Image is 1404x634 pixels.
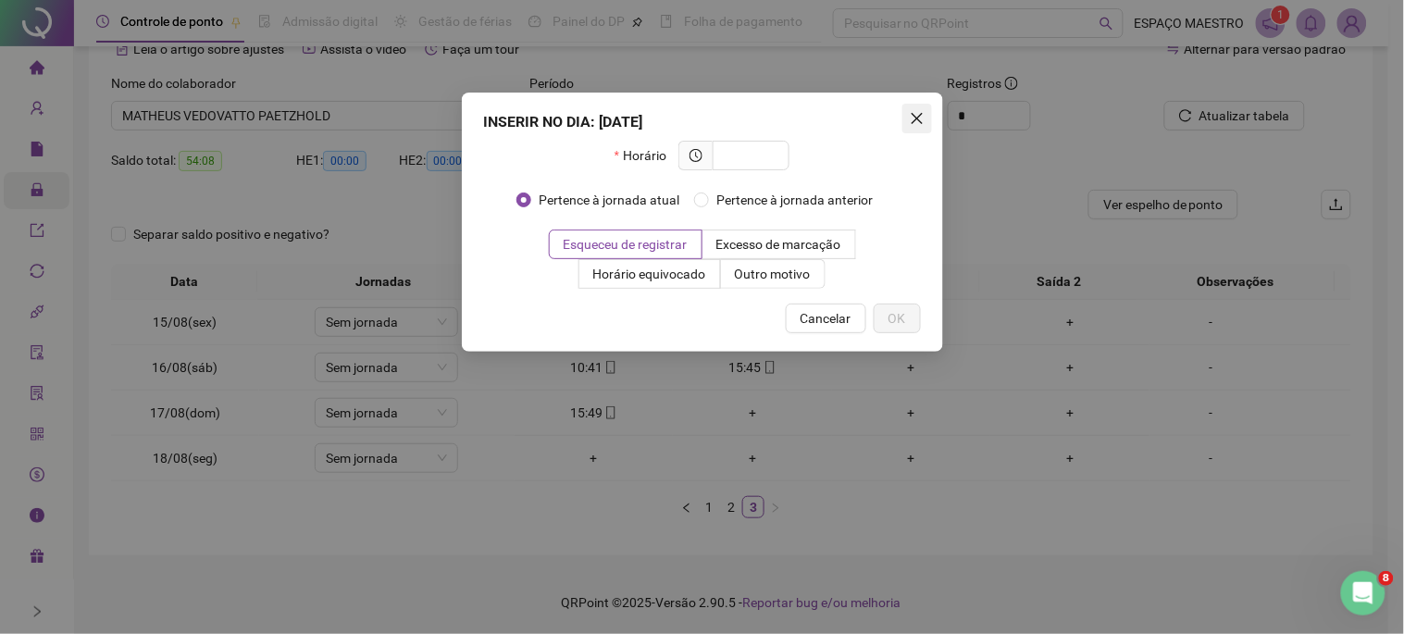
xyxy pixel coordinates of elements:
span: close [910,111,925,126]
span: Pertence à jornada anterior [709,190,880,210]
span: Pertence à jornada atual [531,190,687,210]
iframe: Intercom live chat [1341,571,1385,615]
button: Close [902,104,932,133]
button: OK [874,304,921,333]
div: INSERIR NO DIA : [DATE] [484,111,921,133]
span: Cancelar [801,308,851,329]
span: Horário equivocado [593,267,706,281]
span: Excesso de marcação [716,237,841,252]
span: Esqueceu de registrar [564,237,688,252]
button: Cancelar [786,304,866,333]
span: 8 [1379,571,1394,586]
label: Horário [615,141,678,170]
span: Outro motivo [735,267,811,281]
span: clock-circle [690,149,702,162]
